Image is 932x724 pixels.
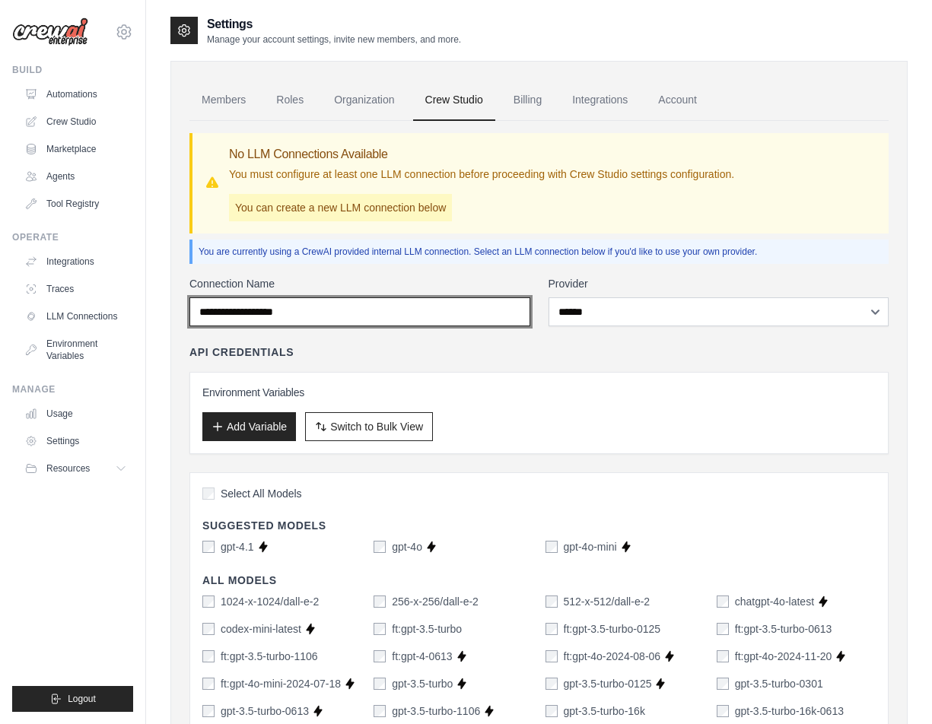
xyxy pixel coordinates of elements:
[202,385,876,400] h3: Environment Variables
[546,595,558,608] input: 512-x-512/dall-e-2
[202,623,215,635] input: codex-mini-latest
[18,192,133,216] a: Tool Registry
[413,80,495,121] a: Crew Studio
[374,595,386,608] input: 256-x-256/dall-e-2
[221,649,318,664] label: ft:gpt-3.5-turbo-1106
[564,703,645,719] label: gpt-3.5-turbo-16k
[735,649,832,664] label: ft:gpt-4o-2024-11-20
[735,621,832,637] label: ft:gpt-3.5-turbo-0613
[322,80,406,121] a: Organization
[12,686,133,712] button: Logout
[392,539,422,554] label: gpt-4o
[18,164,133,189] a: Agents
[330,419,423,434] span: Switch to Bulk View
[18,110,133,134] a: Crew Studio
[18,402,133,426] a: Usage
[18,137,133,161] a: Marketplace
[18,82,133,106] a: Automations
[221,621,301,637] label: codex-mini-latest
[12,231,133,243] div: Operate
[717,650,729,662] input: ft:gpt-4o-2024-11-20
[12,383,133,395] div: Manage
[207,33,461,46] p: Manage your account settings, invite new members, and more.
[501,80,554,121] a: Billing
[189,276,530,291] label: Connection Name
[202,518,876,533] h4: Suggested Models
[264,80,316,121] a: Roles
[221,594,319,609] label: 1024-x-1024/dall-e-2
[18,249,133,274] a: Integrations
[392,621,462,637] label: ft:gpt-3.5-turbo
[392,649,452,664] label: ft:gpt-4-0613
[202,595,215,608] input: 1024-x-1024/dall-e-2
[735,676,823,691] label: gpt-3.5-turbo-0301
[12,64,133,76] div: Build
[392,676,453,691] label: gpt-3.5-turbo
[546,623,558,635] input: ft:gpt-3.5-turbo-0125
[735,703,844,719] label: gpt-3.5-turbo-16k-0613
[229,167,734,182] p: You must configure at least one LLM connection before proceeding with Crew Studio settings config...
[202,487,215,500] input: Select All Models
[546,678,558,690] input: gpt-3.5-turbo-0125
[374,623,386,635] input: ft:gpt-3.5-turbo
[18,429,133,453] a: Settings
[18,456,133,481] button: Resources
[202,573,876,588] h4: All Models
[564,649,661,664] label: ft:gpt-4o-2024-08-06
[392,703,480,719] label: gpt-3.5-turbo-1106
[374,678,386,690] input: gpt-3.5-turbo
[229,194,452,221] p: You can create a new LLM connection below
[646,80,709,121] a: Account
[392,594,479,609] label: 256-x-256/dall-e-2
[18,304,133,329] a: LLM Connections
[735,594,814,609] label: chatgpt-4o-latest
[374,650,386,662] input: ft:gpt-4-0613
[717,705,729,717] input: gpt-3.5-turbo-16k-0613
[564,676,652,691] label: gpt-3.5-turbo-0125
[18,277,133,301] a: Traces
[546,650,558,662] input: ft:gpt-4o-2024-08-06
[221,676,341,691] label: ft:gpt-4o-mini-2024-07-18
[717,595,729,608] input: chatgpt-4o-latest
[202,541,215,553] input: gpt-4.1
[717,678,729,690] input: gpt-3.5-turbo-0301
[202,650,215,662] input: ft:gpt-3.5-turbo-1106
[46,462,90,475] span: Resources
[202,412,296,441] button: Add Variable
[717,623,729,635] input: ft:gpt-3.5-turbo-0613
[546,705,558,717] input: gpt-3.5-turbo-16k
[560,80,640,121] a: Integrations
[202,678,215,690] input: ft:gpt-4o-mini-2024-07-18
[18,332,133,368] a: Environment Variables
[305,412,433,441] button: Switch to Bulk View
[202,705,215,717] input: gpt-3.5-turbo-0613
[229,145,734,164] h3: No LLM Connections Available
[374,541,386,553] input: gpt-4o
[68,693,96,705] span: Logout
[856,651,932,724] iframe: Chat Widget
[189,345,294,360] h4: API Credentials
[374,705,386,717] input: gpt-3.5-turbo-1106
[207,15,461,33] h2: Settings
[546,541,558,553] input: gpt-4o-mini
[189,80,258,121] a: Members
[564,594,650,609] label: 512-x-512/dall-e-2
[564,621,661,637] label: ft:gpt-3.5-turbo-0125
[564,539,617,554] label: gpt-4o-mini
[221,486,302,501] span: Select All Models
[221,703,309,719] label: gpt-3.5-turbo-0613
[549,276,889,291] label: Provider
[199,246,883,258] p: You are currently using a CrewAI provided internal LLM connection. Select an LLM connection below...
[221,539,254,554] label: gpt-4.1
[12,17,88,46] img: Logo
